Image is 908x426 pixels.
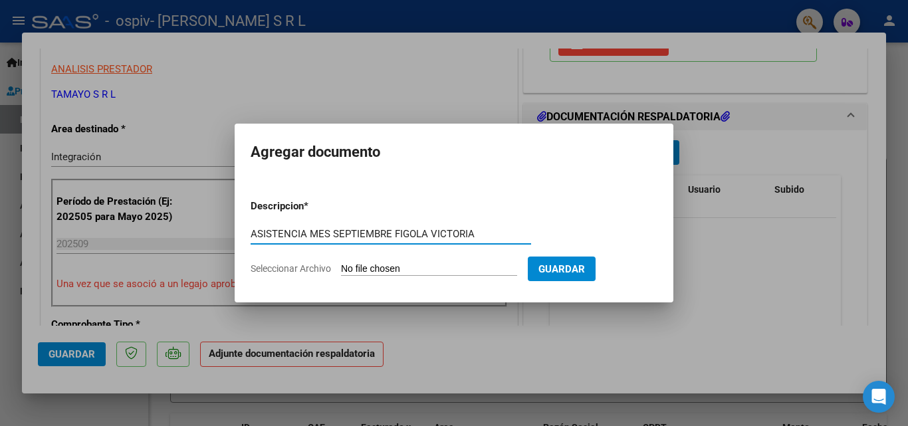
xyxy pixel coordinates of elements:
p: Descripcion [251,199,373,214]
button: Guardar [528,257,596,281]
div: Open Intercom Messenger [863,381,895,413]
span: Guardar [538,263,585,275]
h2: Agregar documento [251,140,657,165]
span: Seleccionar Archivo [251,263,331,274]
